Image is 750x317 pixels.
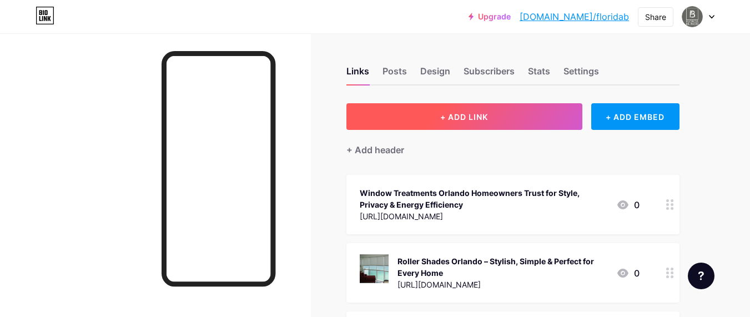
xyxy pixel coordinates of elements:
a: [DOMAIN_NAME]/floridab [520,10,629,23]
div: Design [420,64,450,84]
div: Posts [382,64,407,84]
div: Roller Shades Orlando – Stylish, Simple & Perfect for Every Home [397,255,607,279]
button: + ADD LINK [346,103,582,130]
div: + Add header [346,143,404,157]
div: Settings [563,64,599,84]
div: 0 [616,198,640,212]
div: 0 [616,266,640,280]
div: Stats [528,64,550,84]
span: + ADD LINK [440,112,488,122]
a: Upgrade [469,12,511,21]
div: [URL][DOMAIN_NAME] [360,210,607,222]
div: + ADD EMBED [591,103,679,130]
img: Roller Shades Orlando – Stylish, Simple & Perfect for Every Home [360,254,389,283]
div: Subscribers [464,64,515,84]
img: Florida Blinds [682,6,703,27]
div: [URL][DOMAIN_NAME] [397,279,607,290]
div: Window Treatments Orlando Homeowners Trust for Style, Privacy & Energy Efficiency [360,187,607,210]
div: Share [645,11,666,23]
div: Links [346,64,369,84]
